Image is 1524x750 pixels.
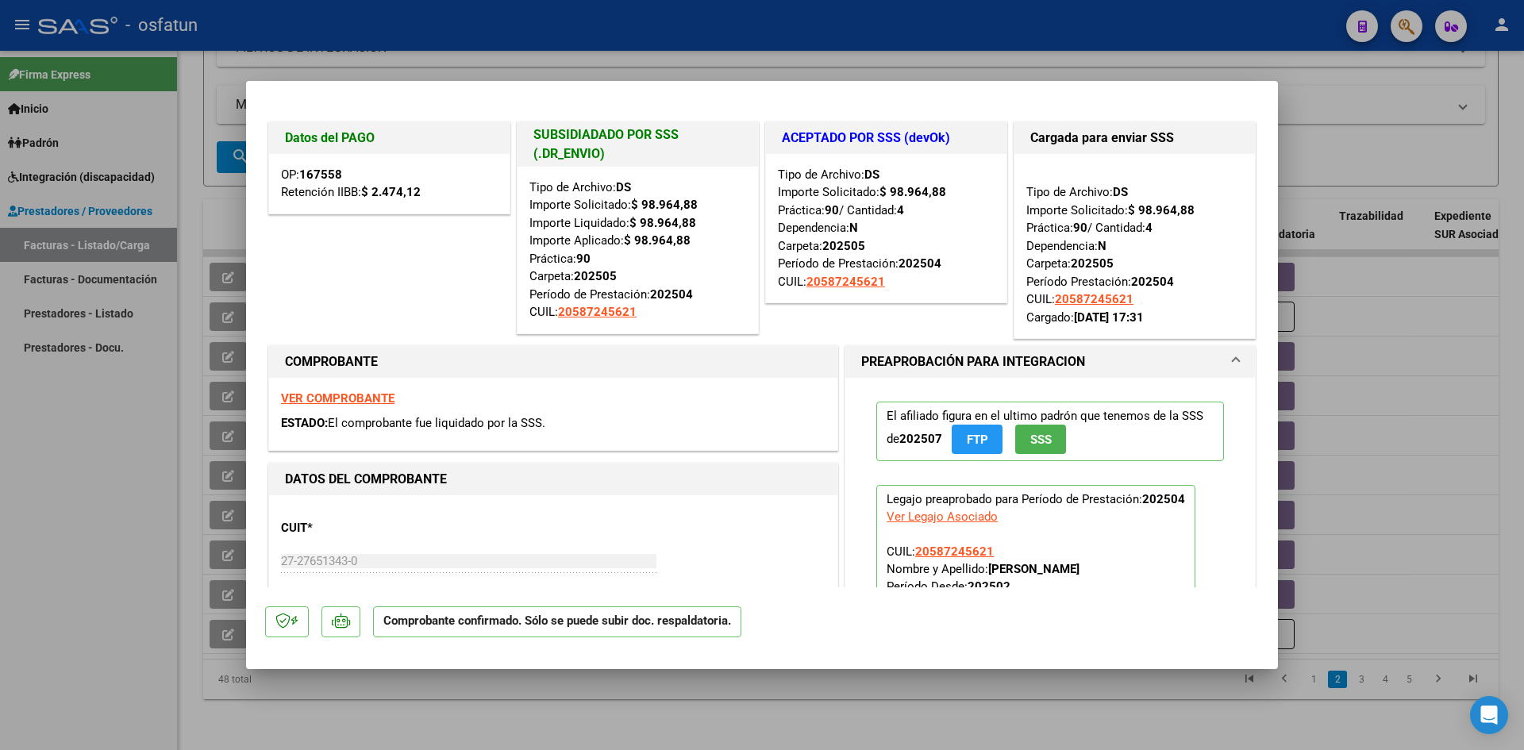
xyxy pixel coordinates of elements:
p: CUIT [281,519,444,537]
span: El comprobante fue liquidado por la SSS. [328,416,545,430]
span: 20587245621 [1055,292,1133,306]
strong: COMPROBANTE [285,354,378,369]
span: 20587245621 [915,544,994,559]
span: 20587245621 [806,275,885,289]
strong: 90 [576,252,591,266]
strong: 202505 [574,269,617,283]
h1: Datos del PAGO [285,129,494,148]
div: Tipo de Archivo: Importe Solicitado: Importe Liquidado: Importe Aplicado: Práctica: Carpeta: Perí... [529,179,746,321]
p: El afiliado figura en el ultimo padrón que tenemos de la SSS de [876,402,1224,461]
strong: 202504 [1131,275,1174,289]
p: Comprobante confirmado. Sólo se puede subir doc. respaldatoria. [373,606,741,637]
span: Retención IIBB: [281,185,421,199]
span: CUIL: Nombre y Apellido: Período Desde: Período Hasta: Admite Dependencia: [887,544,1079,646]
strong: 4 [1145,221,1153,235]
h1: SUBSIDIADADO POR SSS (.DR_ENVIO) [533,125,742,163]
strong: 90 [1073,221,1087,235]
strong: 4 [897,203,904,217]
mat-expansion-panel-header: PREAPROBACIÓN PARA INTEGRACION [845,346,1255,378]
button: FTP [952,425,1003,454]
span: ESTADO: [281,416,328,430]
strong: $ 98.964,88 [879,185,946,199]
h1: Cargada para enviar SSS [1030,129,1239,148]
strong: DATOS DEL COMPROBANTE [285,471,447,487]
div: Open Intercom Messenger [1470,696,1508,734]
strong: 202502 [968,579,1010,594]
div: Tipo de Archivo: Importe Solicitado: Práctica: / Cantidad: Dependencia: Carpeta: Período de Prest... [778,166,995,291]
strong: 90 [825,203,839,217]
strong: 167558 [299,167,342,182]
span: SSS [1030,433,1052,447]
h1: ACEPTADO POR SSS (devOk) [782,129,991,148]
strong: $ 98.964,88 [1128,203,1195,217]
strong: 202504 [650,287,693,302]
strong: $ 98.964,88 [624,233,691,248]
span: 20587245621 [558,305,637,319]
span: OP: [281,167,342,182]
strong: N [1098,239,1106,253]
strong: [PERSON_NAME] [988,562,1079,576]
strong: $ 98.964,88 [631,198,698,212]
strong: $ 2.474,12 [361,185,421,199]
h1: PREAPROBACIÓN PARA INTEGRACION [861,352,1085,371]
span: FTP [967,433,988,447]
a: VER COMPROBANTE [281,391,394,406]
strong: 202504 [1142,492,1185,506]
strong: DS [616,180,631,194]
strong: $ 98.964,88 [629,216,696,230]
strong: [DATE] 17:31 [1074,310,1144,325]
strong: DS [864,167,879,182]
p: Legajo preaprobado para Período de Prestación: [876,485,1195,655]
div: Tipo de Archivo: Importe Solicitado: Práctica: / Cantidad: Dependencia: Carpeta: Período Prestaci... [1026,166,1243,327]
div: PREAPROBACIÓN PARA INTEGRACION [845,378,1255,691]
div: Ver Legajo Asociado [887,508,998,525]
strong: 202504 [899,256,941,271]
strong: DS [1113,185,1128,199]
button: SSS [1015,425,1066,454]
strong: 202507 [899,432,942,446]
strong: N [849,221,858,235]
strong: 202505 [822,239,865,253]
strong: 202505 [1071,256,1114,271]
